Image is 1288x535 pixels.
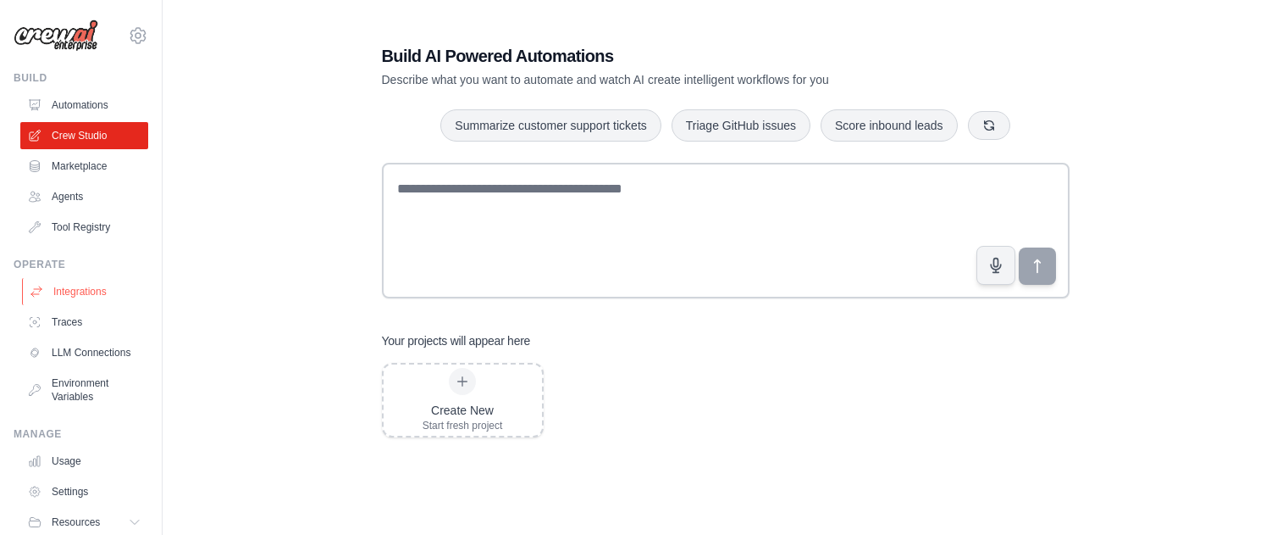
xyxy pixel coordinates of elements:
[672,109,810,142] button: Triage GitHub issues
[14,427,148,441] div: Manage
[423,402,503,419] div: Create New
[20,309,148,336] a: Traces
[14,258,148,271] div: Operate
[20,183,148,210] a: Agents
[423,419,503,432] div: Start fresh project
[20,153,148,180] a: Marketplace
[20,370,148,410] a: Environment Variables
[20,478,148,505] a: Settings
[821,109,958,142] button: Score inbound leads
[440,109,661,142] button: Summarize customer support tickets
[22,278,150,305] a: Integrations
[14,71,148,85] div: Build
[382,332,531,349] h3: Your projects will appear here
[14,20,98,52] img: Logo
[382,44,951,68] h1: Build AI Powered Automations
[20,92,148,119] a: Automations
[20,339,148,366] a: LLM Connections
[968,111,1010,140] button: Get new suggestions
[976,246,1015,285] button: Click to speak your automation idea
[20,214,148,241] a: Tool Registry
[52,515,100,529] span: Resources
[20,122,148,149] a: Crew Studio
[20,448,148,475] a: Usage
[382,71,951,88] p: Describe what you want to automate and watch AI create intelligent workflows for you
